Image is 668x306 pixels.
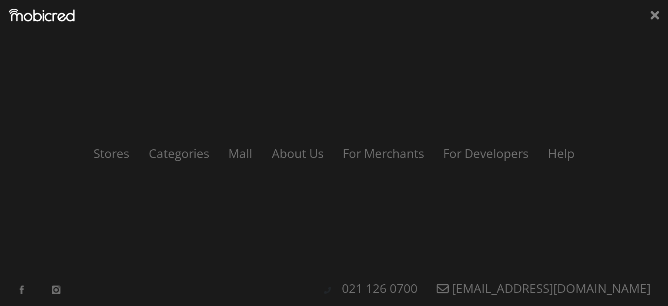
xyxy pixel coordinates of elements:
a: Categories [140,145,218,161]
img: Mobicred [9,9,75,22]
a: Stores [85,145,138,161]
a: Help [539,145,583,161]
a: 021 126 0700 [333,280,426,296]
a: For Merchants [334,145,433,161]
a: Mall [220,145,261,161]
a: About Us [263,145,332,161]
a: [EMAIL_ADDRESS][DOMAIN_NAME] [428,280,659,296]
a: For Developers [434,145,537,161]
